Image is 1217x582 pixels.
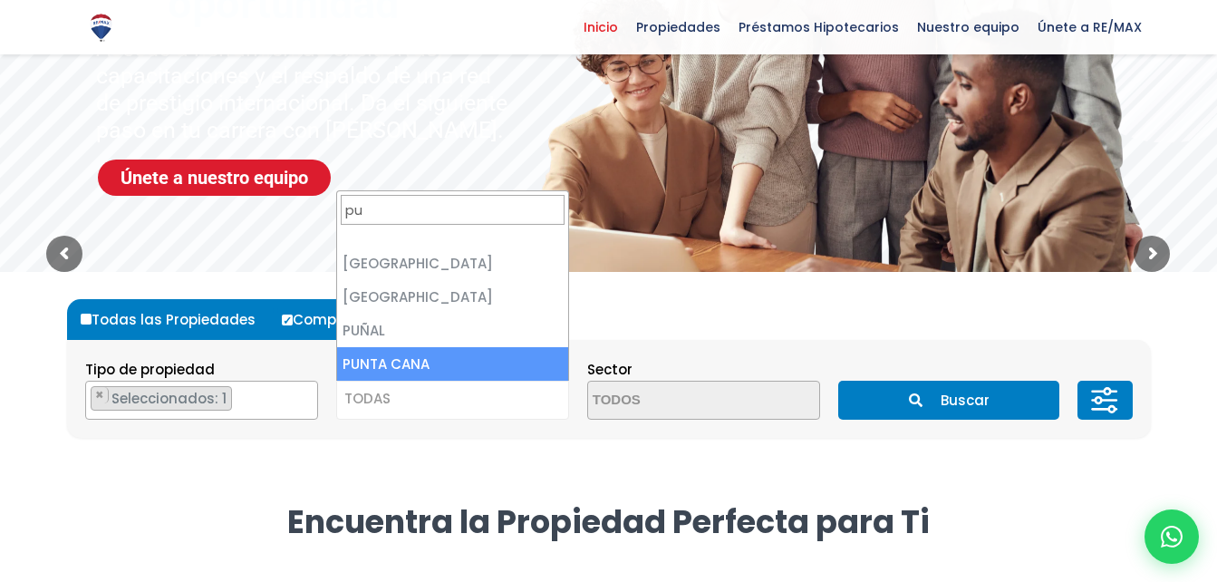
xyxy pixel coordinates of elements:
[575,14,627,41] span: Inicio
[110,389,231,408] span: Seleccionados: 1
[588,382,764,421] textarea: Search
[297,386,308,404] button: Remove all items
[282,315,293,325] input: Comprar
[627,14,729,41] span: Propiedades
[96,35,512,144] sr7-txt: Accede a herramientas exclusivas, capacitaciones y el respaldo de una red de prestigio internacio...
[277,299,375,340] label: Comprar
[908,14,1029,41] span: Nuestro equipo
[1029,14,1151,41] span: Únete a RE/MAX
[337,247,568,280] li: [GEOGRAPHIC_DATA]
[337,347,568,381] li: PUNTA CANA
[587,360,633,379] span: Sector
[337,314,568,347] li: PUÑAL
[337,386,568,412] span: TODAS
[85,12,117,44] img: Logo de REMAX
[298,387,307,403] span: ×
[344,389,391,408] span: TODAS
[729,14,908,41] span: Préstamos Hipotecarios
[92,387,109,403] button: Remove item
[337,280,568,314] li: [GEOGRAPHIC_DATA]
[95,387,104,403] span: ×
[336,381,569,420] span: TODAS
[81,314,92,325] input: Todas las Propiedades
[91,386,232,411] li: TERRENO
[838,381,1059,420] button: Buscar
[341,195,565,225] input: Search
[98,160,331,196] a: Únete a nuestro equipo
[76,299,274,340] label: Todas las Propiedades
[287,500,930,544] strong: Encuentra la Propiedad Perfecta para Ti
[85,360,215,379] span: Tipo de propiedad
[86,382,96,421] textarea: Search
